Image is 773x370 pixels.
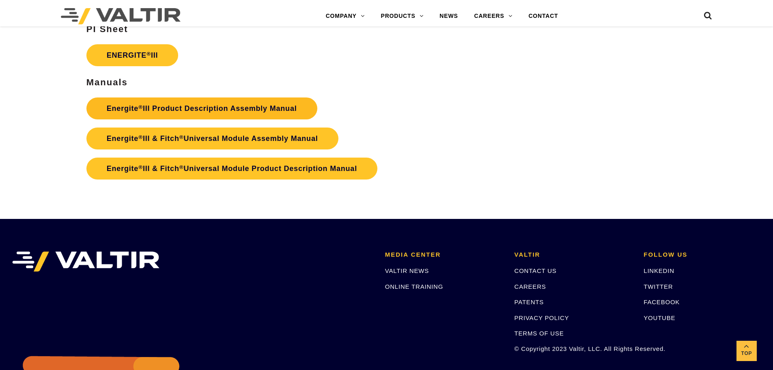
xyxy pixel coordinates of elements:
[515,299,544,305] a: PATENTS
[515,330,564,337] a: TERMS OF USE
[520,8,566,24] a: CONTACT
[644,299,680,305] a: FACEBOOK
[179,134,184,140] sup: ®
[736,341,757,361] a: Top
[86,128,338,149] a: Energite®III & Fitch®Universal Module Assembly Manual
[644,283,673,290] a: TWITTER
[515,267,557,274] a: CONTACT US
[385,251,502,258] h2: MEDIA CENTER
[318,8,373,24] a: COMPANY
[385,283,443,290] a: ONLINE TRAINING
[385,267,429,274] a: VALTIR NEWS
[179,164,184,170] sup: ®
[644,314,675,321] a: YOUTUBE
[515,314,569,321] a: PRIVACY POLICY
[515,344,632,353] p: © Copyright 2023 Valtir, LLC. All Rights Reserved.
[86,44,179,66] a: ENERGITE®III
[431,8,466,24] a: NEWS
[138,104,143,110] sup: ®
[86,77,128,87] strong: Manuals
[373,8,432,24] a: PRODUCTS
[644,251,761,258] h2: FOLLOW US
[736,349,757,358] span: Top
[86,158,377,180] a: Energite®III & Fitch®Universal Module Product Description Manual
[644,267,674,274] a: LINKEDIN
[86,24,128,34] strong: PI Sheet
[61,8,181,24] img: Valtir
[86,97,317,119] a: Energite®III Product Description Assembly Manual
[515,251,632,258] h2: VALTIR
[12,251,159,272] img: VALTIR
[146,51,151,57] sup: ®
[515,283,546,290] a: CAREERS
[466,8,521,24] a: CAREERS
[138,134,143,140] sup: ®
[138,164,143,170] sup: ®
